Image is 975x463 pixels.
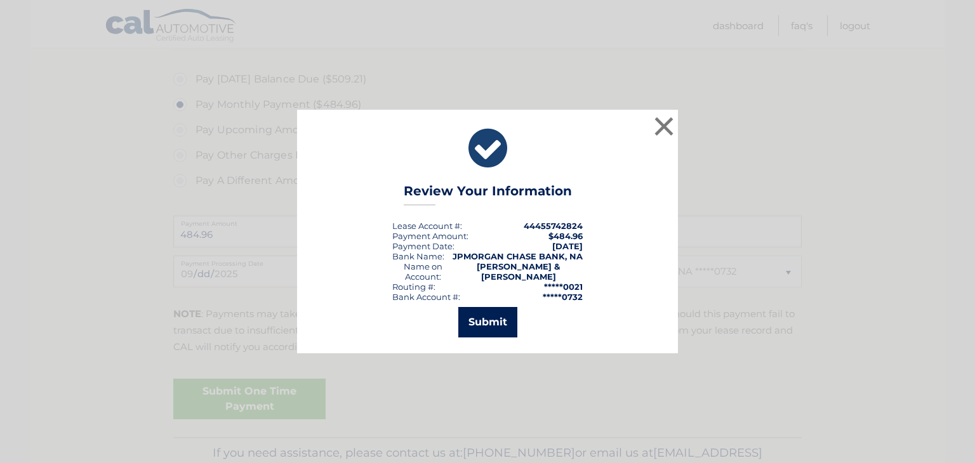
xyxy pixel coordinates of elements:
[524,221,583,231] strong: 44455742824
[392,292,460,302] div: Bank Account #:
[651,114,677,139] button: ×
[392,282,435,292] div: Routing #:
[392,231,468,241] div: Payment Amount:
[392,251,444,261] div: Bank Name:
[392,221,462,231] div: Lease Account #:
[392,261,454,282] div: Name on Account:
[392,241,454,251] div: :
[458,307,517,337] button: Submit
[453,251,583,261] strong: JPMORGAN CHASE BANK, NA
[548,231,583,241] span: $484.96
[404,183,572,205] h3: Review Your Information
[552,241,583,251] span: [DATE]
[477,261,560,282] strong: [PERSON_NAME] & [PERSON_NAME]
[392,241,453,251] span: Payment Date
